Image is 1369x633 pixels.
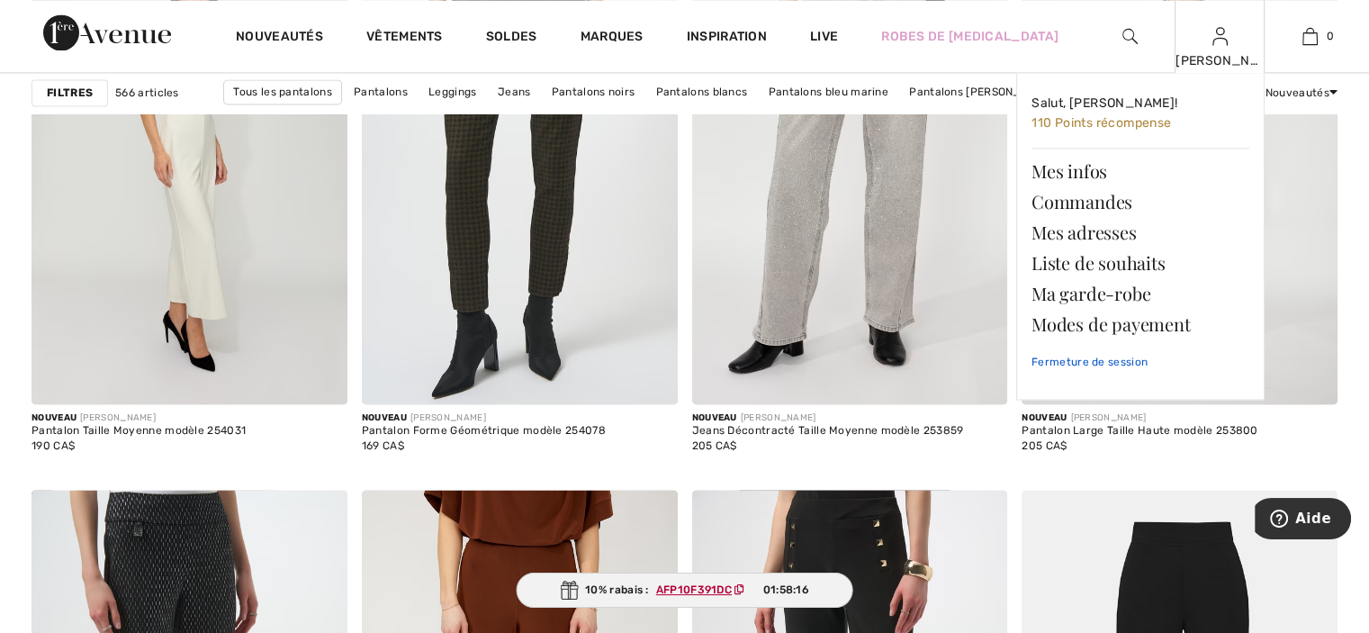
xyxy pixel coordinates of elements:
span: 110 Points récompense [1031,115,1171,131]
a: 0 [1265,25,1354,47]
iframe: Ouvre un widget dans lequel vous pouvez trouver plus d’informations [1255,498,1351,543]
span: 566 articles [115,85,179,101]
a: Fermeture de session [1031,339,1249,384]
span: Salut, [PERSON_NAME]! [1031,95,1177,111]
span: Nouveau [362,412,407,423]
span: Inspiration [687,29,767,48]
span: 205 CA$ [1022,439,1067,452]
span: 01:58:16 [763,582,809,598]
a: Pantalons blancs [646,80,756,104]
div: [PERSON_NAME] [32,411,246,425]
a: Soldes [486,29,537,48]
a: Nouveautés [236,29,323,48]
a: Modes de payement [1031,309,1249,339]
a: Ma garde-robe [1031,278,1249,309]
span: 169 CA$ [362,439,404,452]
a: Commandes [1031,186,1249,217]
a: Liste de souhaits [1031,248,1249,278]
a: Mes adresses [1031,217,1249,248]
strong: Filtres [47,85,93,101]
img: Gift.svg [560,581,578,600]
img: Mon panier [1302,25,1318,47]
a: Mes infos [1031,156,1249,186]
a: Live [810,27,838,46]
span: 0 [1327,28,1334,44]
a: Salut, [PERSON_NAME]! 110 Points récompense [1031,87,1249,140]
a: Marques [581,29,644,48]
a: Pantalons [PERSON_NAME] [562,104,726,128]
img: 1ère Avenue [43,14,171,50]
div: 10% rabais : [516,573,853,608]
div: [PERSON_NAME] [1175,51,1264,70]
img: recherche [1122,25,1138,47]
a: Jeans [489,80,540,104]
a: Leggings [419,80,485,104]
div: Jeans Décontracté Taille Moyenne modèle 253859 [692,425,964,438]
div: Pantalon Large Taille Haute modèle 253800 [1022,425,1257,438]
ins: AFP10F391DC [656,583,732,596]
a: Pantalons [345,80,417,104]
span: Nouveau [692,412,737,423]
a: Robes de [MEDICAL_DATA] [881,27,1058,46]
img: Mes infos [1212,25,1228,47]
a: Pantalons [PERSON_NAME] [900,80,1065,104]
span: 190 CA$ [32,439,75,452]
div: Pantalon Forme Géométrique modèle 254078 [362,425,606,438]
div: Pantalon Taille Moyenne modèle 254031 [32,425,246,438]
div: [PERSON_NAME] [692,411,964,425]
a: Vêtements [366,29,443,48]
span: 205 CA$ [692,439,737,452]
a: Se connecter [1212,27,1228,44]
a: Pantalons bleu marine [760,80,897,104]
span: Nouveau [32,412,77,423]
a: Tous les pantalons [223,79,341,104]
div: [PERSON_NAME] [362,411,606,425]
a: Pantalons noirs [543,80,644,104]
